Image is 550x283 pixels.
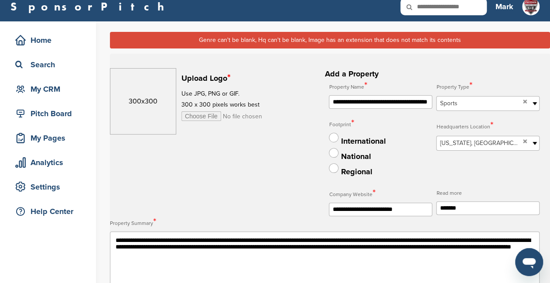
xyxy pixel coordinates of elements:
a: Help Center [9,201,87,221]
p: 300 x 300 pixels works best [181,99,315,110]
div: Help Center [13,204,87,219]
h3: Mark [495,0,513,13]
a: Settings [9,177,87,197]
div: International [341,135,386,147]
div: National [341,151,371,162]
div: Home [13,32,87,48]
span: Sports [440,98,519,109]
div: Analytics [13,155,87,170]
a: Pitch Board [9,104,87,124]
a: Search [9,55,87,75]
a: SponsorPitch [10,1,170,12]
label: Property Name [329,80,432,93]
label: Headquarters Location [436,120,539,133]
h4: 300x300 [110,96,176,107]
span: [US_STATE], [GEOGRAPHIC_DATA] [440,138,519,148]
a: My CRM [9,79,87,99]
label: Footprint [329,117,432,131]
div: Genre can't be blank, Hq can't be blank, Image has an extension that does not match its contents [110,32,550,48]
a: Analytics [9,152,87,173]
iframe: Button to launch messaging window [515,248,543,276]
label: Property Summary [110,216,540,229]
div: Settings [13,179,87,195]
label: Read more [436,187,539,199]
p: Use JPG, PNG or GIF. [181,88,315,99]
label: Property Type [436,80,539,93]
div: Pitch Board [13,106,87,121]
div: Search [13,57,87,72]
a: Home [9,30,87,50]
div: Regional [341,166,372,178]
div: My CRM [13,81,87,97]
div: My Pages [13,130,87,146]
h2: Upload Logo [181,72,315,84]
a: My Pages [9,128,87,148]
label: Company Website [329,187,432,200]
